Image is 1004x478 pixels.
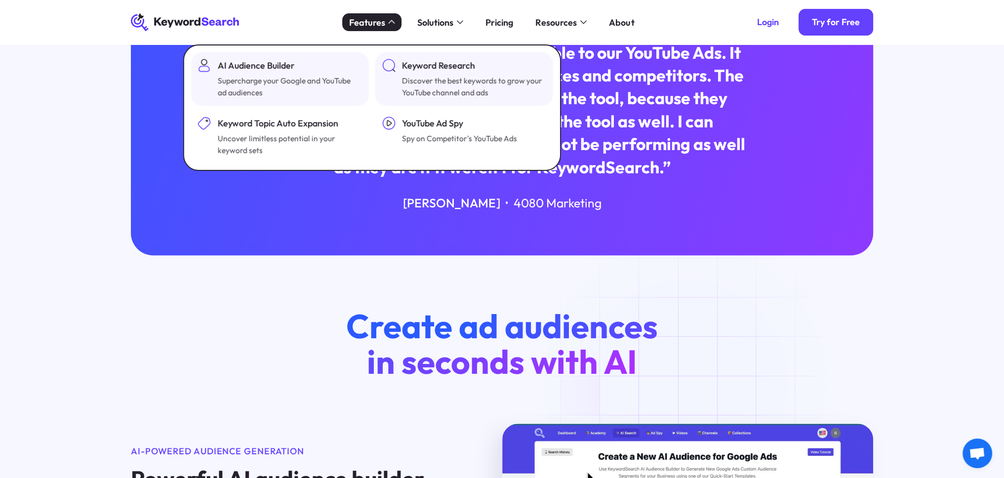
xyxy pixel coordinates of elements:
[218,132,360,157] div: Uncover limitless potential in your keyword sets
[963,438,992,468] a: Open chat
[131,444,442,458] div: AI-Powered Audience Generation
[349,16,385,29] div: Features
[799,9,873,36] a: Try for Free
[218,75,360,99] div: Supercharge your Google and YouTube ad audiences
[346,305,658,383] span: Create ad audiences in seconds with AI
[485,16,513,29] div: Pricing
[191,110,369,163] a: Keyword Topic Auto ExpansionUncover limitless potential in your keyword sets
[218,117,360,130] div: Keyword Topic Auto Expansion
[757,17,779,28] div: Login
[402,117,517,130] div: YouTube Ad Spy
[812,17,860,28] div: Try for Free
[402,132,517,145] div: Spy on Competitor's YouTube Ads
[744,9,792,36] a: Login
[479,13,520,31] a: Pricing
[402,75,544,99] div: Discover the best keywords to grow your YouTube channel and ads
[183,44,561,171] nav: Features
[403,195,500,211] div: [PERSON_NAME]
[602,13,641,31] a: About
[609,16,634,29] div: About
[535,16,577,29] div: Resources
[417,16,453,29] div: Solutions
[514,195,602,211] div: 4080 Marketing
[375,52,553,106] a: Keyword ResearchDiscover the best keywords to grow your YouTube channel and ads
[218,59,360,72] div: AI Audience Builder
[375,110,553,163] a: YouTube Ad SpySpy on Competitor's YouTube Ads
[191,52,369,106] a: AI Audience BuilderSupercharge your Google and YouTube ad audiences
[402,59,544,72] div: Keyword Research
